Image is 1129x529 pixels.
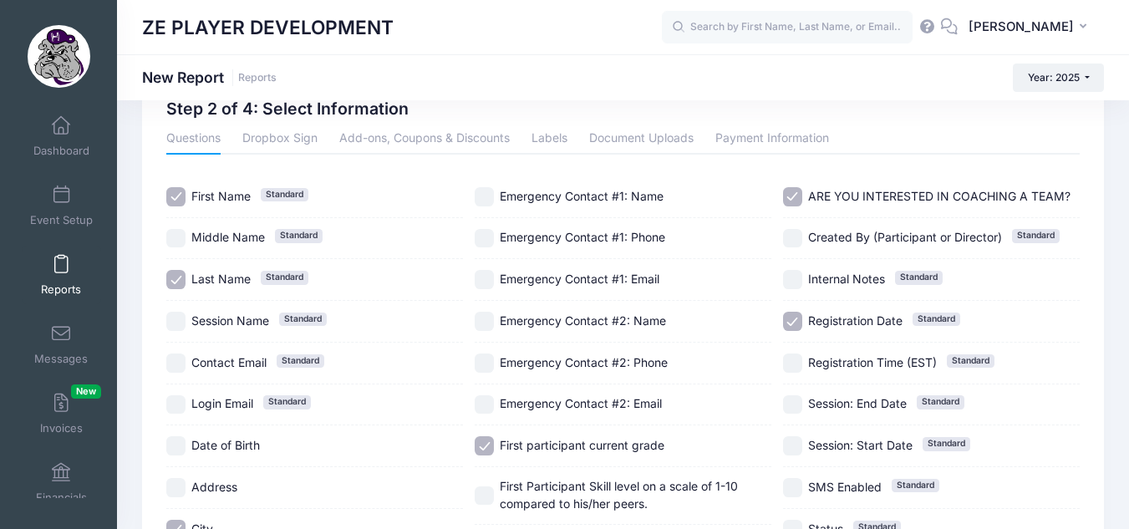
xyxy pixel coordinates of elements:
[783,436,802,455] input: Session: Start DateStandard
[808,355,937,369] span: Registration Time (EST)
[892,479,939,492] span: Standard
[500,189,664,203] span: Emergency Contact #1: Name
[500,479,738,511] span: First Participant Skill level on a scale of 1-10 compared to his/her peers.
[715,125,829,155] a: Payment Information
[500,313,666,328] span: Emergency Contact #2: Name
[500,230,665,244] span: Emergency Contact #1: Phone
[895,271,943,284] span: Standard
[923,437,970,450] span: Standard
[277,354,324,368] span: Standard
[34,352,88,366] span: Messages
[41,282,81,297] span: Reports
[589,125,694,155] a: Document Uploads
[475,395,494,415] input: Emergency Contact #2: Email
[475,187,494,206] input: Emergency Contact #1: Name
[531,125,567,155] a: Labels
[166,187,186,206] input: First NameStandard
[808,480,882,494] span: SMS Enabled
[166,312,186,331] input: Session NameStandard
[783,270,802,289] input: Internal NotesStandard
[22,246,101,304] a: Reports
[783,395,802,415] input: Session: End DateStandard
[191,313,269,328] span: Session Name
[261,271,308,284] span: Standard
[1013,64,1104,92] button: Year: 2025
[191,438,260,452] span: Date of Birth
[36,491,87,505] span: Financials
[808,438,913,452] span: Session: Start Date
[783,478,802,497] input: SMS EnabledStandard
[947,354,994,368] span: Standard
[28,25,90,88] img: ZE PLAYER DEVELOPMENT
[783,312,802,331] input: Registration DateStandard
[166,436,186,455] input: Date of Birth
[808,272,885,286] span: Internal Notes
[191,355,267,369] span: Contact Email
[238,72,277,84] a: Reports
[500,396,662,410] span: Emergency Contact #2: Email
[1028,71,1080,84] span: Year: 2025
[808,396,907,410] span: Session: End Date
[30,213,93,227] span: Event Setup
[191,189,251,203] span: First Name
[142,8,394,47] h1: ZE PLAYER DEVELOPMENT
[808,230,1002,244] span: Created By (Participant or Director)
[475,312,494,331] input: Emergency Contact #2: Name
[191,272,251,286] span: Last Name
[166,229,186,248] input: Middle NameStandard
[22,384,101,443] a: InvoicesNew
[166,478,186,497] input: Address
[808,313,903,328] span: Registration Date
[475,436,494,455] input: First participant current grade
[142,69,277,86] h1: New Report
[339,125,510,155] a: Add-ons, Coupons & Discounts
[166,99,409,119] h2: Step 2 of 4: Select Information
[22,315,101,374] a: Messages
[166,354,186,373] input: Contact EmailStandard
[1012,229,1060,242] span: Standard
[969,18,1074,36] span: [PERSON_NAME]
[500,272,659,286] span: Emergency Contact #1: Email
[958,8,1104,47] button: [PERSON_NAME]
[166,125,221,155] a: Questions
[275,229,323,242] span: Standard
[475,229,494,248] input: Emergency Contact #1: Phone
[191,230,265,244] span: Middle Name
[22,176,101,235] a: Event Setup
[261,188,308,201] span: Standard
[191,396,253,410] span: Login Email
[913,313,960,326] span: Standard
[166,270,186,289] input: Last NameStandard
[500,355,668,369] span: Emergency Contact #2: Phone
[475,486,494,506] input: First Participant Skill level on a scale of 1-10 compared to his/her peers.
[40,421,83,435] span: Invoices
[917,395,964,409] span: Standard
[475,354,494,373] input: Emergency Contact #2: Phone
[662,11,913,44] input: Search by First Name, Last Name, or Email...
[783,354,802,373] input: Registration Time (EST)Standard
[22,454,101,512] a: Financials
[33,144,89,158] span: Dashboard
[191,480,237,494] span: Address
[263,395,311,409] span: Standard
[279,313,327,326] span: Standard
[783,229,802,248] input: Created By (Participant or Director)Standard
[475,270,494,289] input: Emergency Contact #1: Email
[500,438,664,452] span: First participant current grade
[166,395,186,415] input: Login EmailStandard
[808,189,1071,203] span: ARE YOU INTERESTED IN COACHING A TEAM?
[783,187,802,206] input: ARE YOU INTERESTED IN COACHING A TEAM?
[22,107,101,165] a: Dashboard
[71,384,101,399] span: New
[242,125,318,155] a: Dropbox Sign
